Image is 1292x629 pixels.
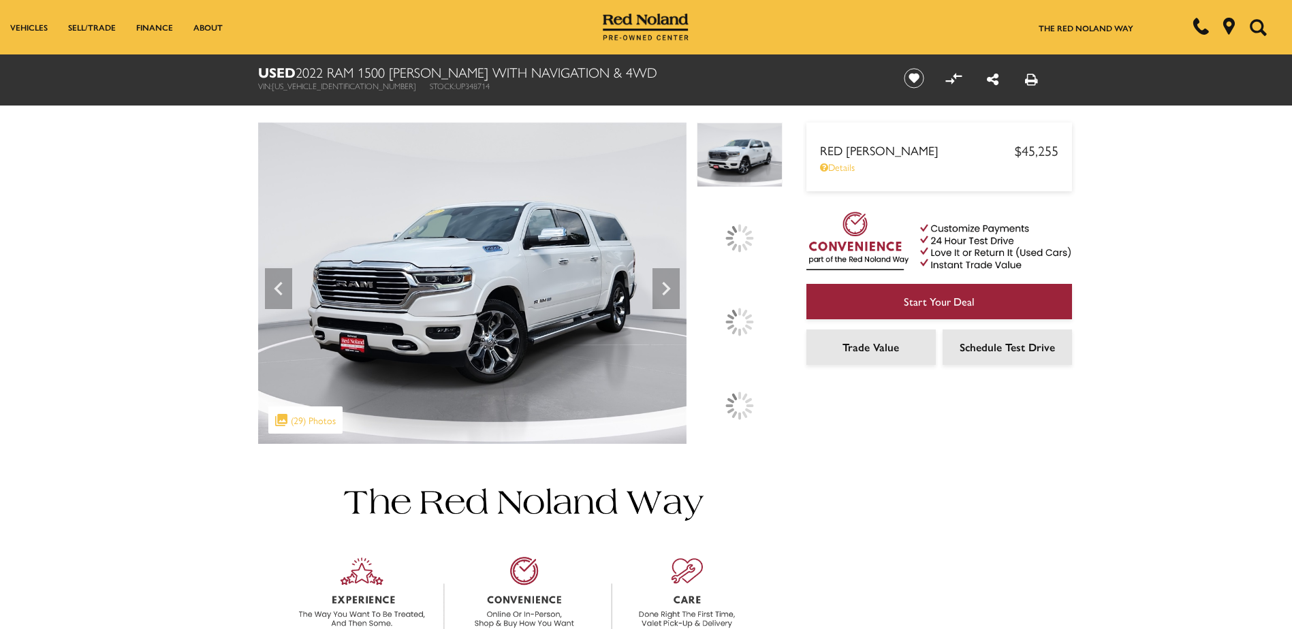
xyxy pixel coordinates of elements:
[987,69,998,88] a: Share this Used 2022 Ram 1500 Laramie Longhorn With Navigation & 4WD
[904,293,975,309] span: Start Your Deal
[268,406,343,434] div: (29) Photos
[456,80,490,92] span: UP348714
[272,80,416,92] span: [US_VEHICLE_IDENTIFICATION_NUMBER]
[1244,1,1272,54] button: Open the search field
[258,123,687,444] img: Used 2022 Ivory White Tri-Coat Pearlcoat Ram Laramie Longhorn image 1
[1039,22,1133,34] a: The Red Noland Way
[603,14,689,41] img: Red Noland Pre-Owned
[258,80,272,92] span: VIN:
[820,142,1015,159] span: Red [PERSON_NAME]
[258,65,881,80] h1: 2022 Ram 1500 [PERSON_NAME] With Navigation & 4WD
[430,80,456,92] span: Stock:
[943,68,964,88] button: Compare vehicle
[1015,140,1058,160] span: $45,255
[806,329,936,365] a: Trade Value
[899,67,929,89] button: Save vehicle
[943,329,1072,365] a: Schedule Test Drive
[820,140,1058,160] a: Red [PERSON_NAME] $45,255
[960,339,1055,355] span: Schedule Test Drive
[842,339,899,355] span: Trade Value
[258,62,296,82] strong: Used
[806,284,1072,319] a: Start Your Deal
[603,18,689,32] a: Red Noland Pre-Owned
[820,160,1058,174] a: Details
[1025,69,1038,88] a: Print this Used 2022 Ram 1500 Laramie Longhorn With Navigation & 4WD
[697,123,783,187] img: Used 2022 Ivory White Tri-Coat Pearlcoat Ram Laramie Longhorn image 1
